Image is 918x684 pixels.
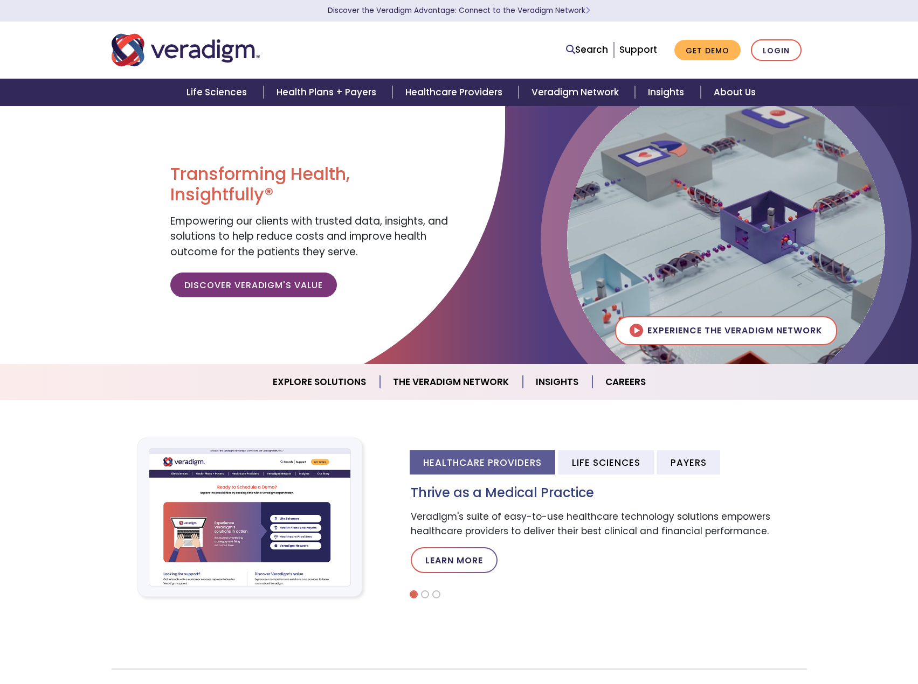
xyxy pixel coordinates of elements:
a: Explore Solutions [260,368,380,396]
a: Support [619,43,657,56]
a: Discover Veradigm's Value [170,273,337,297]
a: Careers [592,368,659,396]
li: Healthcare Providers [410,450,555,474]
h1: Transforming Health, Insightfully® [170,164,451,205]
a: Insights [523,368,592,396]
li: Life Sciences [558,450,654,474]
a: About Us [701,79,769,106]
a: Login [751,39,802,61]
li: Payers [657,450,720,474]
p: Veradigm's suite of easy-to-use healthcare technology solutions empowers healthcare providers to ... [411,509,807,539]
a: Get Demo [674,40,741,61]
a: Healthcare Providers [392,79,519,106]
a: Learn More [411,547,498,573]
a: Insights [635,79,700,106]
a: The Veradigm Network [380,368,523,396]
a: Discover the Veradigm Advantage: Connect to the Veradigm NetworkLearn More [328,5,590,16]
a: Veradigm Network [519,79,635,106]
img: Veradigm logo [112,32,260,68]
h3: Thrive as a Medical Practice [411,485,807,501]
span: Learn More [585,5,590,16]
span: Empowering our clients with trusted data, insights, and solutions to help reduce costs and improv... [170,214,448,259]
a: Health Plans + Payers [264,79,392,106]
a: Life Sciences [174,79,263,106]
a: Search [566,43,608,57]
